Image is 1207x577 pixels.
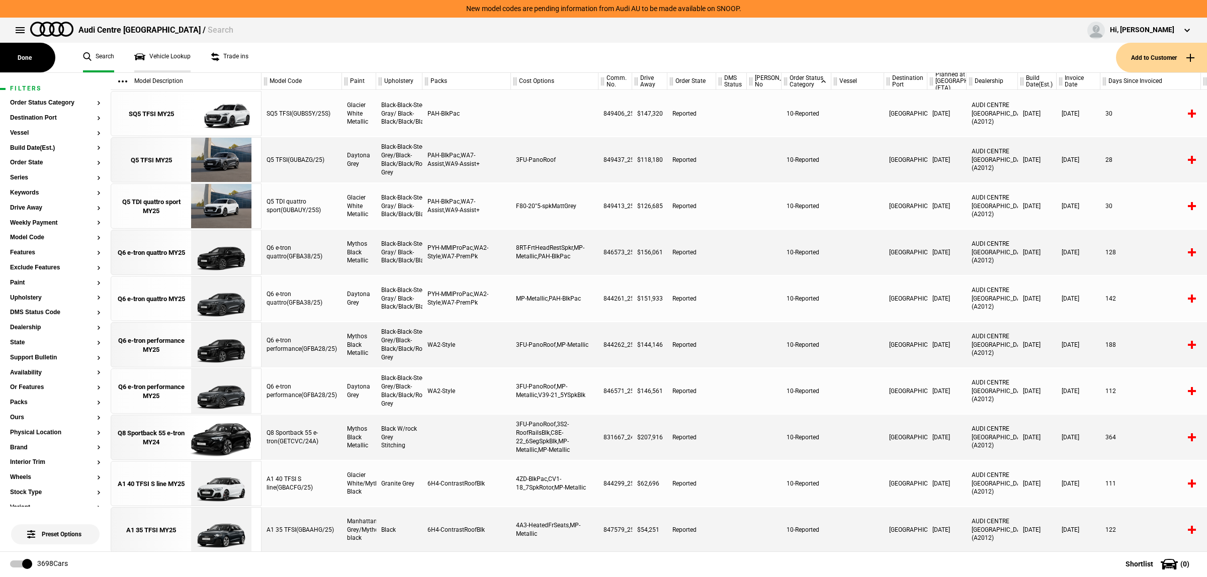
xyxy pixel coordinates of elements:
[632,137,667,182] div: $118,180
[10,205,101,220] section: Drive Away
[10,220,101,235] section: Weekly Payment
[342,230,376,275] div: Mythos Black Metallic
[376,507,422,552] div: Black
[10,504,101,511] button: Variant
[116,138,186,183] a: Q5 TFSI MY25
[967,73,1017,90] div: Dealership
[511,183,598,229] div: F80-20"5-spkMattGrey
[598,368,632,414] div: 846571_25
[10,174,101,189] section: Series
[10,489,101,496] button: Stock Type
[129,110,174,119] div: SQ5 TFSI MY25
[342,183,376,229] div: Glacier White Metallic
[10,264,101,279] section: Exclude Features
[422,276,511,321] div: PYH-MMIProPac,WA2-Style,WA7-PremPk
[116,336,186,354] div: Q6 e-tron performance MY25
[10,369,101,384] section: Availability
[927,368,967,414] div: [DATE]
[667,183,716,229] div: Reported
[422,73,510,90] div: Packs
[342,276,376,321] div: Daytona Grey
[10,399,101,414] section: Packs
[1057,276,1100,321] div: [DATE]
[10,429,101,436] button: Physical Location
[598,91,632,136] div: 849406_25
[10,474,101,481] button: Wheels
[967,507,1018,552] div: AUDI CENTRE [GEOGRAPHIC_DATA] (A2012)
[667,137,716,182] div: Reported
[1018,368,1057,414] div: [DATE]
[598,230,632,275] div: 846573_25
[1100,91,1201,136] div: 30
[10,159,101,174] section: Order State
[598,276,632,321] div: 844261_25
[632,230,667,275] div: $156,061
[667,322,716,367] div: Reported
[186,230,256,275] img: Audi_GFBA38_25_GX_0E0E_WA7_WA2_PAH_8RT_PYH_V39_VW5_(Nadin:_8RT_C04_PAH_PYH_SN8_V39_VW5_WA2_WA7)_e...
[10,145,101,152] button: Build Date(Est.)
[376,415,422,460] div: Black W/rock Grey Stitching
[511,461,598,506] div: 4ZD-BlkPac,CV1-18_7SpkRotor,MP-Metallic
[1100,415,1201,460] div: 364
[884,461,927,506] div: [GEOGRAPHIC_DATA]
[376,137,422,182] div: Black-Black-Steel Grey/Black-Black/Black/Rock Grey
[884,368,927,414] div: [GEOGRAPHIC_DATA]
[927,507,967,552] div: [DATE]
[782,322,831,367] div: 10-Reported
[667,230,716,275] div: Reported
[262,415,342,460] div: Q8 Sportback 55 e-tron(GETCVC/24A)
[667,415,716,460] div: Reported
[1018,73,1056,90] div: Build Date(Est.)
[10,339,101,346] button: State
[782,137,831,182] div: 10-Reported
[782,507,831,552] div: 10-Reported
[1057,507,1100,552] div: [DATE]
[927,276,967,321] div: [DATE]
[83,43,114,72] a: Search
[667,276,716,321] div: Reported
[376,183,422,229] div: Black-Black-Steel Gray/ Black-Black/Black/Black
[927,322,967,367] div: [DATE]
[262,507,342,552] div: A1 35 TFSI(GBAAHG/25)
[1100,276,1201,321] div: 142
[884,73,927,90] div: Destination Port
[422,322,511,367] div: WA2-Style
[1018,507,1057,552] div: [DATE]
[884,183,927,229] div: [GEOGRAPHIC_DATA]
[10,130,101,145] section: Vessel
[10,295,101,302] button: Upholstery
[10,459,101,474] section: Interior Trim
[342,507,376,552] div: Manhattan Grey/Mythos black
[782,230,831,275] div: 10-Reported
[967,183,1018,229] div: AUDI CENTRE [GEOGRAPHIC_DATA] (A2012)
[118,248,185,257] div: Q6 e-tron quattro MY25
[667,91,716,136] div: Reported
[1110,25,1174,35] div: Hi, [PERSON_NAME]
[262,322,342,367] div: Q6 e-tron performance(GFBA28/25)
[116,184,186,229] a: Q5 TDI quattro sport MY25
[1018,183,1057,229] div: [DATE]
[37,559,68,569] div: 3698 Cars
[422,183,511,229] div: PAH-BlkPac,WA7-Assist,WA9-Assist+
[10,249,101,264] section: Features
[782,91,831,136] div: 10-Reported
[598,137,632,182] div: 849437_25
[632,73,667,90] div: Drive Away
[186,276,256,322] img: Audi_GFBA38_25_GX_6Y6Y_WA7_WA2_PAH_PYH_V39_QE2_VW5_(Nadin:_C03_PAH_PYH_QE2_SN8_V39_VW5_WA2_WA7)_e...
[1018,415,1057,460] div: [DATE]
[884,322,927,367] div: [GEOGRAPHIC_DATA]
[1057,183,1100,229] div: [DATE]
[1057,368,1100,414] div: [DATE]
[342,368,376,414] div: Daytona Grey
[667,461,716,506] div: Reported
[376,73,422,90] div: Upholstery
[1110,551,1207,576] button: Shortlist(0)
[118,479,185,489] div: A1 40 TFSI S line MY25
[967,276,1018,321] div: AUDI CENTRE [GEOGRAPHIC_DATA] (A2012)
[967,461,1018,506] div: AUDI CENTRE [GEOGRAPHIC_DATA] (A2012)
[10,220,101,227] button: Weekly Payment
[632,461,667,506] div: $62,696
[186,369,256,414] img: Audi_GFBA28_25_FW_6Y6Y_3FU_WA2_V39_PAH_PY2_(Nadin:_3FU_C05_PAH_PY2_SN8_V39_WA2)_ext.png
[116,429,186,447] div: Q8 Sportback 55 e-tron MY24
[967,368,1018,414] div: AUDI CENTRE [GEOGRAPHIC_DATA] (A2012)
